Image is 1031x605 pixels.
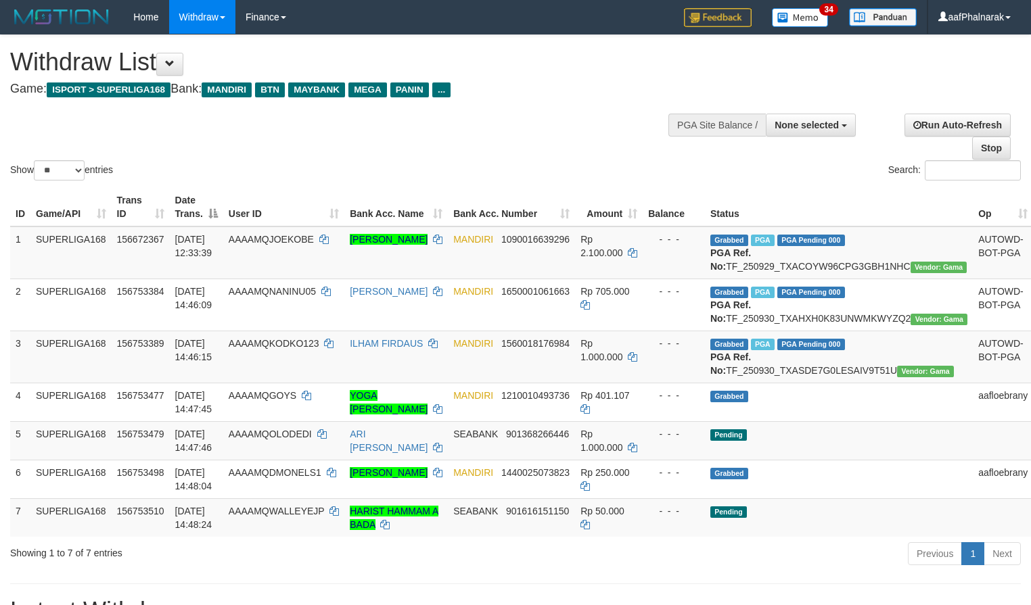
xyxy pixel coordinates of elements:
th: Trans ID: activate to sort column ascending [112,188,170,226]
span: AAAAMQNANINU05 [229,286,316,297]
span: Marked by aafsengchandara [751,287,775,298]
span: SEABANK [453,429,498,439]
span: Copy 1560018176984 to clipboard [501,338,570,349]
span: Pending [710,506,747,518]
span: Grabbed [710,391,748,402]
div: - - - [648,233,700,246]
span: Rp 401.107 [580,390,629,401]
span: None selected [775,120,839,130]
td: SUPERLIGA168 [30,498,112,537]
div: - - - [648,389,700,402]
td: 3 [10,331,30,383]
span: AAAAMQGOYS [229,390,296,401]
span: 156753479 [117,429,164,439]
span: PGA Pending [777,287,845,298]
th: Amount: activate to sort column ascending [575,188,643,226]
button: None selected [766,114,856,137]
span: Rp 1.000.000 [580,429,622,453]
td: 7 [10,498,30,537]
span: 34 [819,3,838,16]
span: AAAAMQOLODEDI [229,429,312,439]
span: MANDIRI [202,82,252,97]
span: ISPORT > SUPERLIGA168 [47,82,170,97]
span: PANIN [390,82,429,97]
th: User ID: activate to sort column ascending [223,188,344,226]
img: Feedback.jpg [684,8,752,27]
b: PGA Ref. No: [710,247,751,272]
span: Grabbed [710,339,748,350]
span: Grabbed [710,468,748,479]
span: Copy 1650001061663 to clipboard [501,286,570,297]
span: [DATE] 14:47:46 [175,429,212,453]
td: 4 [10,383,30,421]
span: Grabbed [710,287,748,298]
span: [DATE] 14:48:24 [175,506,212,530]
span: Grabbed [710,235,748,246]
td: TF_250930_TXASDE7G0LESAIV9T51U [705,331,973,383]
img: Button%20Memo.svg [772,8,829,27]
span: 156753477 [117,390,164,401]
span: BTN [255,82,285,97]
span: Rp 705.000 [580,286,629,297]
span: MANDIRI [453,338,493,349]
span: [DATE] 14:48:04 [175,467,212,491]
td: 1 [10,226,30,279]
a: ILHAM FIRDAUS [350,338,423,349]
span: AAAAMQJOEKOBE [229,234,314,245]
th: Date Trans.: activate to sort column descending [170,188,223,226]
input: Search: [925,160,1021,180]
th: ID [10,188,30,226]
td: SUPERLIGA168 [30,421,112,460]
div: - - - [648,337,700,350]
span: AAAAMQDMONELS1 [229,467,321,478]
span: 156753389 [117,338,164,349]
a: ARI [PERSON_NAME] [350,429,428,453]
span: [DATE] 12:33:39 [175,234,212,258]
img: MOTION_logo.png [10,7,113,27]
select: Showentries [34,160,85,180]
span: 156753510 [117,506,164,516]
a: 1 [961,542,984,565]
th: Bank Acc. Number: activate to sort column ascending [448,188,575,226]
span: 156753384 [117,286,164,297]
span: [DATE] 14:46:09 [175,286,212,310]
a: YOGA [PERSON_NAME] [350,390,428,414]
label: Search: [888,160,1021,180]
a: [PERSON_NAME] [350,234,428,245]
span: Vendor URL: https://trx31.1velocity.biz [897,366,954,377]
a: Previous [908,542,962,565]
span: Copy 1090016639296 to clipboard [501,234,570,245]
a: HARIST HAMMAM A BADA [350,506,438,530]
span: [DATE] 14:46:15 [175,338,212,362]
th: Game/API: activate to sort column ascending [30,188,112,226]
span: Rp 250.000 [580,467,629,478]
a: Next [984,542,1021,565]
th: Status [705,188,973,226]
td: SUPERLIGA168 [30,383,112,421]
span: Vendor URL: https://trx31.1velocity.biz [911,262,967,273]
div: - - - [648,427,700,441]
div: - - - [648,504,700,518]
span: ... [432,82,451,97]
label: Show entries [10,160,113,180]
div: - - - [648,466,700,479]
span: MANDIRI [453,390,493,401]
span: Rp 1.000.000 [580,338,622,362]
div: Showing 1 to 7 of 7 entries [10,541,419,560]
td: 6 [10,460,30,498]
td: SUPERLIGA168 [30,331,112,383]
a: [PERSON_NAME] [350,467,428,478]
a: Stop [972,137,1011,160]
b: PGA Ref. No: [710,299,751,324]
span: Pending [710,429,747,441]
span: MANDIRI [453,467,493,478]
span: 156753498 [117,467,164,478]
span: 156672367 [117,234,164,245]
a: [PERSON_NAME] [350,286,428,297]
th: Balance [643,188,705,226]
span: Copy 901616151150 to clipboard [506,506,569,516]
span: Rp 50.000 [580,506,624,516]
span: Copy 1440025073823 to clipboard [501,467,570,478]
span: Vendor URL: https://trx31.1velocity.biz [911,314,967,325]
span: Copy 1210010493736 to clipboard [501,390,570,401]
